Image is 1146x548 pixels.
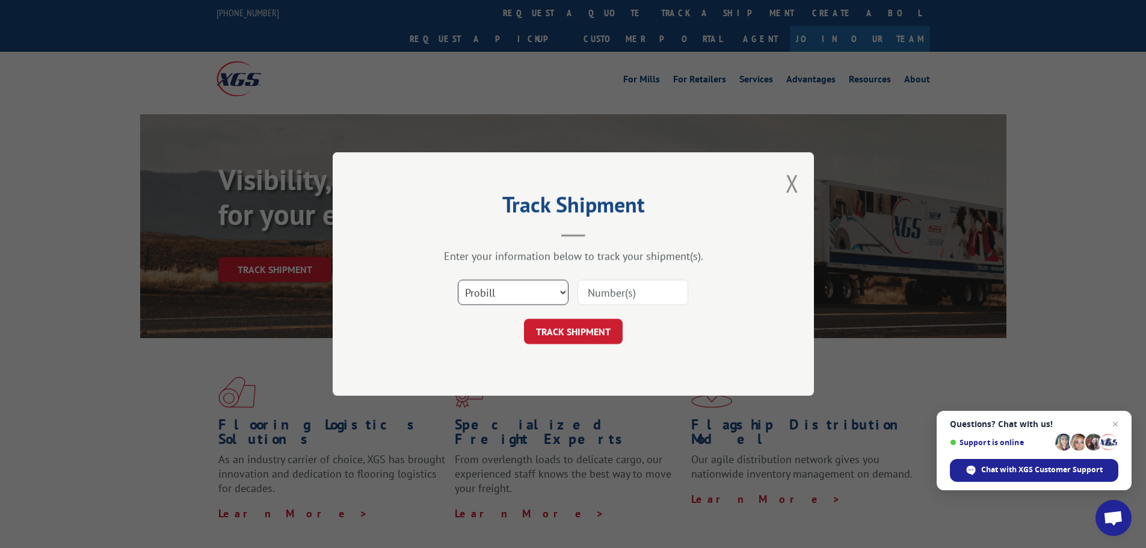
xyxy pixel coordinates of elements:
[1095,500,1132,536] div: Open chat
[981,464,1103,475] span: Chat with XGS Customer Support
[524,319,623,344] button: TRACK SHIPMENT
[950,438,1051,447] span: Support is online
[786,167,799,199] button: Close modal
[1108,417,1123,431] span: Close chat
[393,196,754,219] h2: Track Shipment
[578,280,688,305] input: Number(s)
[393,249,754,263] div: Enter your information below to track your shipment(s).
[950,459,1118,482] div: Chat with XGS Customer Support
[950,419,1118,429] span: Questions? Chat with us!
